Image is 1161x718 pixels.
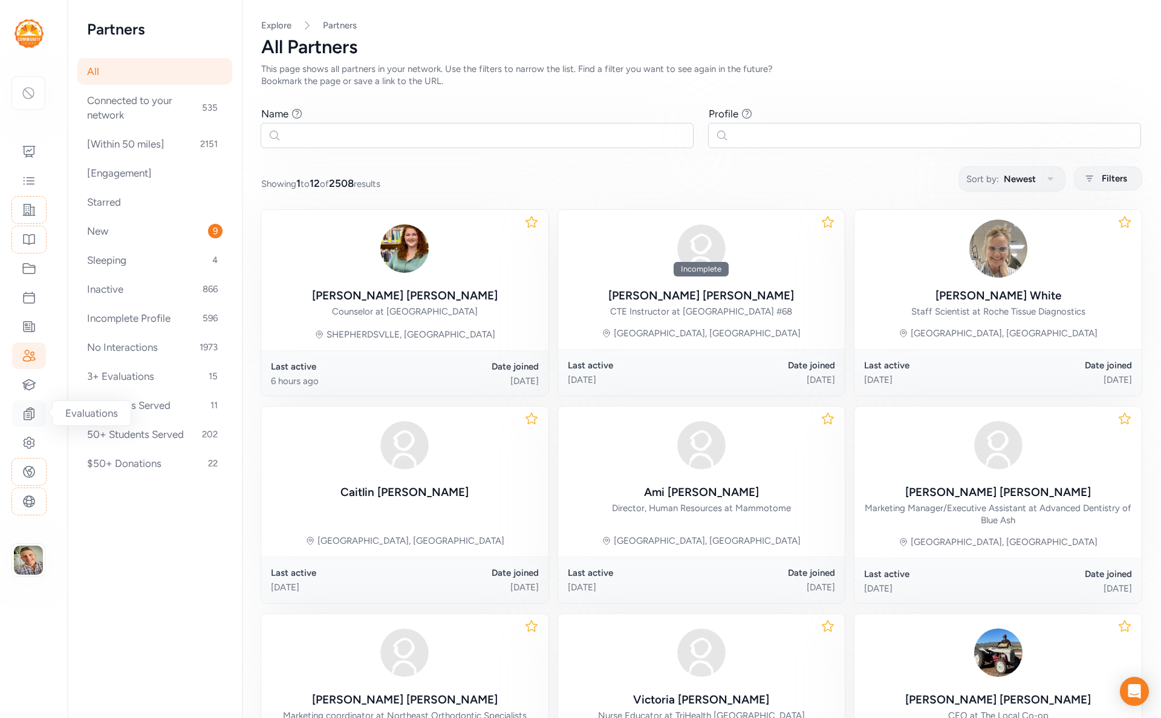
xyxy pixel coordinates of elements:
div: 3+ Evaluations [77,363,232,390]
div: 25+ Hours Served [77,392,232,419]
div: [DATE] [405,375,538,387]
button: Sort by:Newest [958,166,1065,192]
img: avatar38fbb18c.svg [672,624,730,682]
div: Director, Human Resources at Mammotome [612,502,791,514]
div: SHEPHERDSVLLE, [GEOGRAPHIC_DATA] [327,328,495,341]
img: fhrH4Jq8S3asOskox0I8 [969,220,1027,278]
div: [DATE] [701,581,835,593]
div: Open Intercom Messenger [1120,677,1149,706]
div: Caitlin [PERSON_NAME] [340,484,469,501]
div: CTE Instructor at [GEOGRAPHIC_DATA] #68 [610,305,792,318]
div: All [77,58,232,85]
div: [DATE] [864,374,998,386]
div: Last active [568,359,701,371]
div: Inactive [77,276,232,302]
img: LYZNuLODSQCo8NZMCr4S [969,624,1027,682]
div: Last active [864,359,998,371]
div: Last active [568,567,701,579]
img: avatar38fbb18c.svg [672,416,730,474]
div: Date joined [998,568,1132,580]
span: Filters [1102,171,1127,186]
div: Ami [PERSON_NAME] [644,484,759,501]
span: 2508 [329,177,354,189]
nav: Breadcrumb [261,19,1142,31]
div: [DATE] [864,583,998,595]
div: [GEOGRAPHIC_DATA], [GEOGRAPHIC_DATA] [614,327,801,339]
div: [PERSON_NAME] [PERSON_NAME] [608,287,794,304]
div: [DATE] [568,374,701,386]
div: Incomplete [674,262,729,276]
div: Date joined [405,567,538,579]
div: New [77,218,232,244]
div: [PERSON_NAME] [PERSON_NAME] [312,287,498,304]
div: 6 hours ago [271,375,405,387]
div: Date joined [998,359,1132,371]
div: $50+ Donations [77,450,232,477]
div: Date joined [701,359,835,371]
span: 202 [197,427,223,442]
div: [GEOGRAPHIC_DATA], [GEOGRAPHIC_DATA] [317,535,504,547]
div: [DATE] [701,374,835,386]
div: Incomplete Profile [77,305,232,331]
span: 11 [206,398,223,413]
div: Last active [271,567,405,579]
span: 535 [197,100,223,115]
div: [PERSON_NAME] [PERSON_NAME] [905,484,1091,501]
a: Partners [323,19,357,31]
div: [PERSON_NAME] [PERSON_NAME] [312,691,498,708]
div: Sleeping [77,247,232,273]
div: Date joined [701,567,835,579]
div: [DATE] [998,583,1132,595]
div: Name [261,106,288,121]
img: MAvHulvcS1ehvdo17pb7 [376,220,434,278]
img: avatar38fbb18c.svg [376,416,434,474]
div: 50+ Students Served [77,421,232,448]
span: 12 [310,177,320,189]
span: 9 [208,224,223,238]
span: 15 [204,369,223,383]
div: Last active [271,361,405,373]
span: 22 [203,456,223,471]
img: avatar38fbb18c.svg [969,416,1027,474]
div: [PERSON_NAME] [PERSON_NAME] [905,691,1091,708]
div: Staff Scientist at Roche Tissue Diagnostics [911,305,1085,318]
div: [GEOGRAPHIC_DATA], [GEOGRAPHIC_DATA] [911,327,1098,339]
img: avatar38fbb18c.svg [376,624,434,682]
div: Last active [864,568,998,580]
span: Sort by: [966,172,999,186]
h2: Partners [87,19,223,39]
span: 1973 [195,340,223,354]
div: Victoria [PERSON_NAME] [633,691,769,708]
div: [DATE] [998,374,1132,386]
div: [GEOGRAPHIC_DATA], [GEOGRAPHIC_DATA] [911,536,1098,548]
div: All Partners [261,36,1142,58]
img: avatar38fbb18c.svg [672,220,730,278]
div: [DATE] [271,581,405,593]
div: Profile [709,106,738,121]
div: [Within 50 miles] [77,131,232,157]
div: No Interactions [77,334,232,361]
span: Newest [1004,172,1036,186]
div: [PERSON_NAME] White [935,287,1061,304]
span: 1 [296,177,301,189]
div: This page shows all partners in your network. Use the filters to narrow the list. Find a filter y... [261,63,803,87]
span: 2151 [195,137,223,151]
div: Date joined [405,361,538,373]
div: Connected to your network [77,87,232,128]
div: [DATE] [568,581,701,593]
div: Marketing Manager/Executive Assistant at Advanced Dentistry of Blue Ash [864,502,1132,526]
span: 866 [198,282,223,296]
div: [Engagement] [77,160,232,186]
img: logo [15,19,44,48]
div: [GEOGRAPHIC_DATA], [GEOGRAPHIC_DATA] [614,535,801,547]
div: Counselor at [GEOGRAPHIC_DATA] [332,305,478,318]
span: Showing to of results [261,176,380,191]
span: 596 [198,311,223,325]
div: Starred [77,189,232,215]
span: 4 [207,253,223,267]
a: Explore [261,20,291,31]
div: [DATE] [405,581,538,593]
